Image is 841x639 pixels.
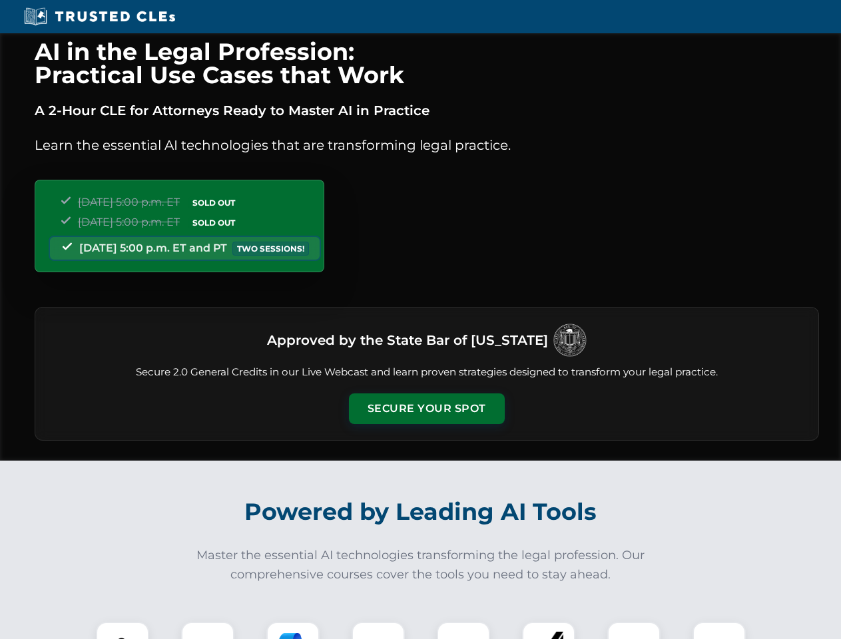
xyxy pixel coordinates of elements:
h2: Powered by Leading AI Tools [52,489,790,535]
span: [DATE] 5:00 p.m. ET [78,196,180,208]
p: Secure 2.0 General Credits in our Live Webcast and learn proven strategies designed to transform ... [51,365,802,380]
p: Learn the essential AI technologies that are transforming legal practice. [35,134,819,156]
h3: Approved by the State Bar of [US_STATE] [267,328,548,352]
img: Trusted CLEs [20,7,179,27]
button: Secure Your Spot [349,393,505,424]
h1: AI in the Legal Profession: Practical Use Cases that Work [35,40,819,87]
img: Logo [553,323,587,357]
p: Master the essential AI technologies transforming the legal profession. Our comprehensive courses... [188,546,654,584]
p: A 2-Hour CLE for Attorneys Ready to Master AI in Practice [35,100,819,121]
span: SOLD OUT [188,216,240,230]
span: [DATE] 5:00 p.m. ET [78,216,180,228]
span: SOLD OUT [188,196,240,210]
